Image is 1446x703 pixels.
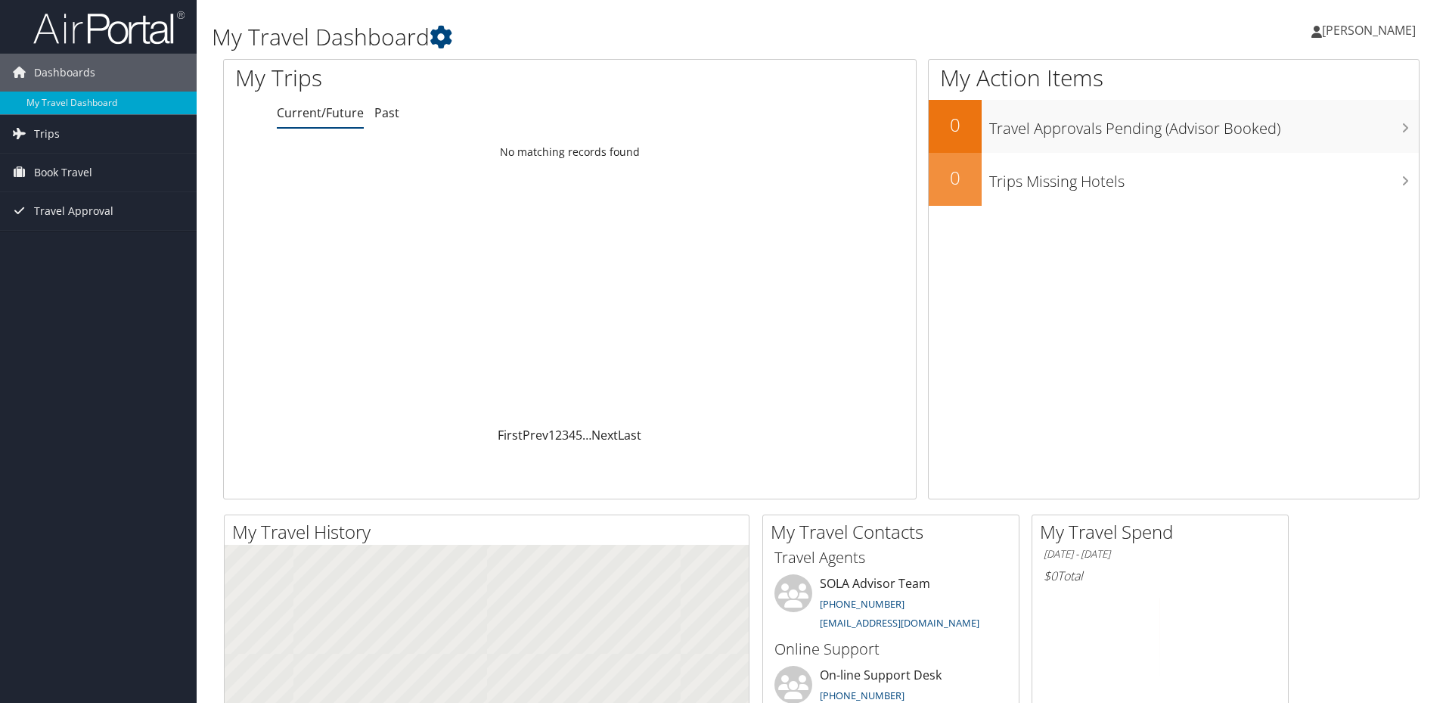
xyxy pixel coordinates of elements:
[820,597,905,611] a: [PHONE_NUMBER]
[771,519,1019,545] h2: My Travel Contacts
[618,427,641,443] a: Last
[774,547,1007,568] h3: Travel Agents
[1044,547,1277,561] h6: [DATE] - [DATE]
[569,427,576,443] a: 4
[235,62,616,94] h1: My Trips
[224,138,916,166] td: No matching records found
[548,427,555,443] a: 1
[989,163,1419,192] h3: Trips Missing Hotels
[1322,22,1416,39] span: [PERSON_NAME]
[232,519,749,545] h2: My Travel History
[555,427,562,443] a: 2
[33,10,185,45] img: airportal-logo.png
[820,616,979,630] a: [EMAIL_ADDRESS][DOMAIN_NAME]
[1040,519,1288,545] h2: My Travel Spend
[34,154,92,191] span: Book Travel
[591,427,618,443] a: Next
[523,427,548,443] a: Prev
[498,427,523,443] a: First
[582,427,591,443] span: …
[34,192,113,230] span: Travel Approval
[929,100,1419,153] a: 0Travel Approvals Pending (Advisor Booked)
[929,153,1419,206] a: 0Trips Missing Hotels
[989,110,1419,139] h3: Travel Approvals Pending (Advisor Booked)
[1311,8,1431,53] a: [PERSON_NAME]
[774,639,1007,660] h3: Online Support
[929,62,1419,94] h1: My Action Items
[820,689,905,702] a: [PHONE_NUMBER]
[277,104,364,121] a: Current/Future
[767,574,1015,636] li: SOLA Advisor Team
[1044,568,1277,584] h6: Total
[212,21,1025,53] h1: My Travel Dashboard
[562,427,569,443] a: 3
[929,112,982,138] h2: 0
[34,54,95,92] span: Dashboards
[1044,568,1057,584] span: $0
[576,427,582,443] a: 5
[929,165,982,191] h2: 0
[34,115,60,153] span: Trips
[374,104,399,121] a: Past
